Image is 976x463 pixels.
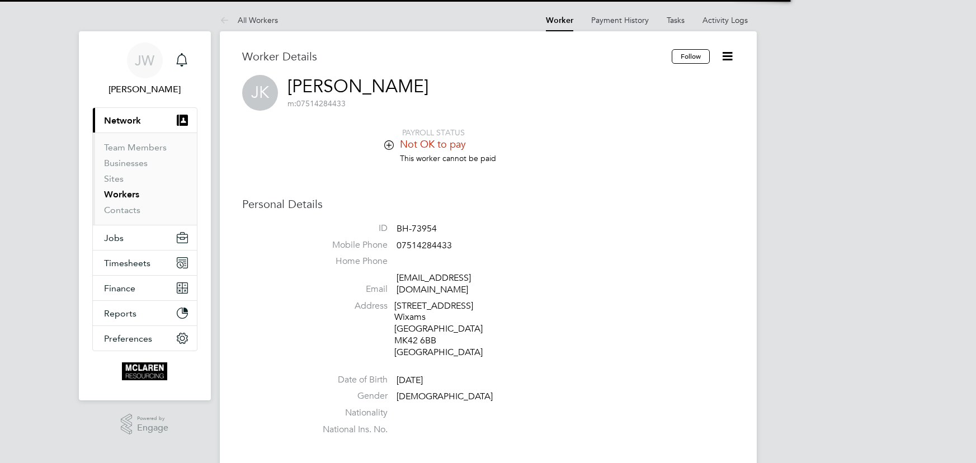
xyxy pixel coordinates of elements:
[137,423,168,433] span: Engage
[92,362,197,380] a: Go to home page
[309,407,388,419] label: Nationality
[591,15,649,25] a: Payment History
[400,138,466,150] span: Not OK to pay
[93,276,197,300] button: Finance
[397,240,452,251] span: 07514284433
[309,390,388,402] label: Gender
[309,256,388,267] label: Home Phone
[397,223,437,234] span: BH-73954
[104,283,135,294] span: Finance
[92,83,197,96] span: Jane Weitzman
[287,98,296,108] span: m:
[93,301,197,325] button: Reports
[287,75,428,97] a: [PERSON_NAME]
[309,424,388,436] label: National Ins. No.
[93,133,197,225] div: Network
[397,375,423,386] span: [DATE]
[546,16,573,25] a: Worker
[135,53,154,68] span: JW
[93,108,197,133] button: Network
[309,223,388,234] label: ID
[309,284,388,295] label: Email
[242,197,734,211] h3: Personal Details
[104,258,150,268] span: Timesheets
[104,158,148,168] a: Businesses
[309,300,388,312] label: Address
[137,414,168,423] span: Powered by
[309,239,388,251] label: Mobile Phone
[104,173,124,184] a: Sites
[397,272,471,295] a: [EMAIL_ADDRESS][DOMAIN_NAME]
[92,42,197,96] a: JW[PERSON_NAME]
[93,225,197,250] button: Jobs
[309,374,388,386] label: Date of Birth
[104,233,124,243] span: Jobs
[104,189,139,200] a: Workers
[93,326,197,351] button: Preferences
[104,205,140,215] a: Contacts
[667,15,685,25] a: Tasks
[397,391,493,403] span: [DEMOGRAPHIC_DATA]
[104,115,141,126] span: Network
[104,142,167,153] a: Team Members
[79,31,211,400] nav: Main navigation
[394,300,501,358] div: [STREET_ADDRESS] Wixams [GEOGRAPHIC_DATA] MK42 6BB [GEOGRAPHIC_DATA]
[242,49,672,64] h3: Worker Details
[287,98,346,108] span: 07514284433
[104,308,136,319] span: Reports
[672,49,710,64] button: Follow
[93,251,197,275] button: Timesheets
[122,362,167,380] img: mclaren-logo-retina.png
[104,333,152,344] span: Preferences
[400,153,496,163] span: This worker cannot be paid
[121,414,168,435] a: Powered byEngage
[702,15,748,25] a: Activity Logs
[402,127,465,138] span: PAYROLL STATUS
[242,75,278,111] span: JK
[220,15,278,25] a: All Workers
